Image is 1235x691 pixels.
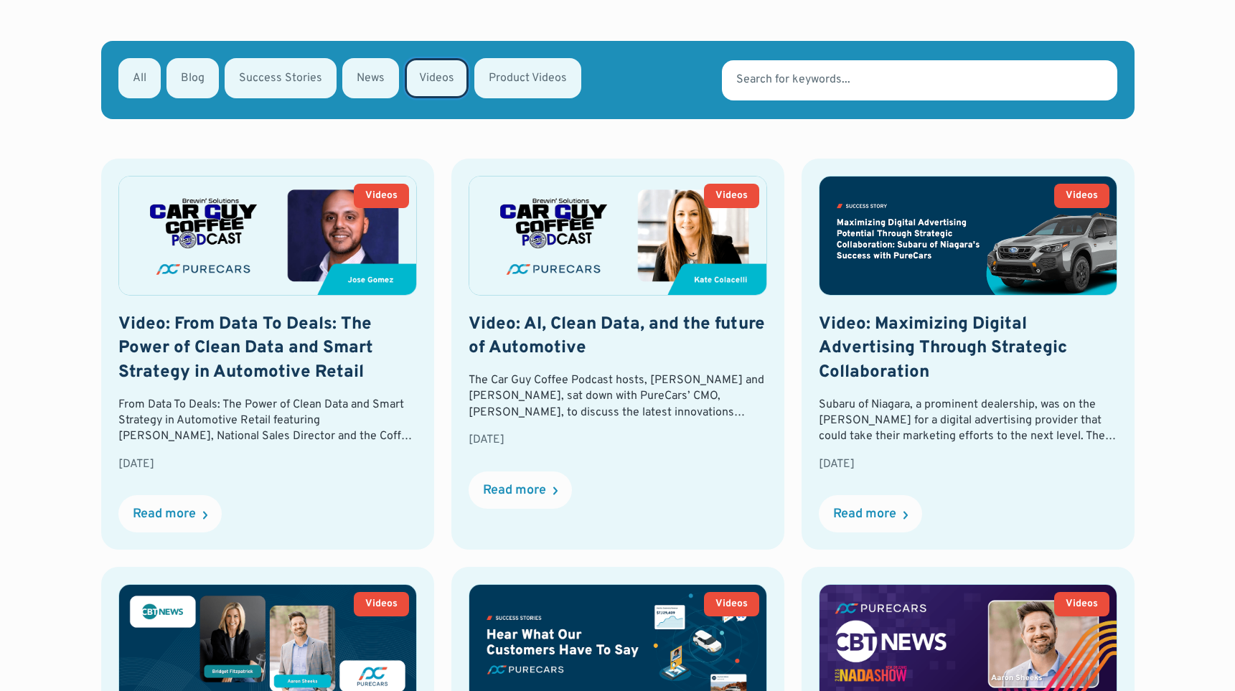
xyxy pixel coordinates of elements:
[118,313,417,385] h2: Video: From Data To Deals: The Power of Clean Data and Smart Strategy in Automotive Retail
[118,397,417,445] div: From Data To Deals: The Power of Clean Data and Smart Strategy in Automotive Retail featuring [PE...
[722,60,1117,100] input: Search for keywords...
[365,191,398,201] div: Videos
[819,397,1117,445] div: Subaru of Niagara, a prominent dealership, was on the [PERSON_NAME] for a digital advertising pro...
[451,159,784,550] a: VideosVideo: AI, Clean Data, and the future of AutomotiveThe Car Guy Coffee Podcast hosts, [PERSO...
[1066,599,1098,609] div: Videos
[802,159,1135,550] a: VideosVideo: Maximizing Digital Advertising Through Strategic CollaborationSubaru of Niagara, a p...
[469,432,767,448] div: [DATE]
[715,599,748,609] div: Videos
[101,159,434,550] a: VideosVideo: From Data To Deals: The Power of Clean Data and Smart Strategy in Automotive RetailF...
[133,508,196,521] div: Read more
[819,456,1117,472] div: [DATE]
[819,313,1117,385] h2: Video: Maximizing Digital Advertising Through Strategic Collaboration
[118,456,417,472] div: [DATE]
[469,313,767,361] h2: Video: AI, Clean Data, and the future of Automotive
[1066,191,1098,201] div: Videos
[483,484,546,497] div: Read more
[715,191,748,201] div: Videos
[833,508,896,521] div: Read more
[469,372,767,420] div: The Car Guy Coffee Podcast hosts, [PERSON_NAME] and [PERSON_NAME], sat down with PureCars’ CMO, [...
[365,599,398,609] div: Videos
[101,41,1135,119] form: Email Form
